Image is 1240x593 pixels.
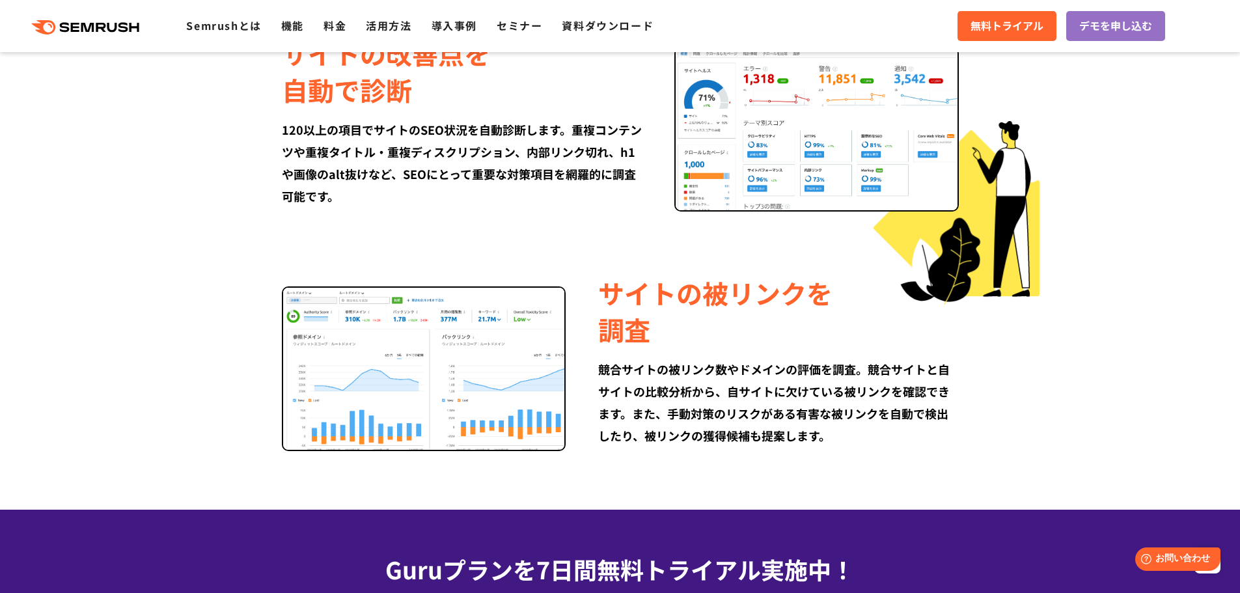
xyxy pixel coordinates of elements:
span: デモを申し込む [1079,18,1152,34]
div: Guruプランを7日間 [279,551,962,586]
span: 無料トライアル実施中！ [597,552,855,586]
div: 120以上の項目でサイトのSEO状況を自動診断します。重複コンテンツや重複タイトル・重複ディスクリプション、内部リンク切れ、h1や画像のalt抜けなど、SEOにとって重要な対策項目を網羅的に調査... [282,118,642,207]
a: Semrushとは [186,18,261,33]
a: セミナー [497,18,542,33]
div: 競合サイトの被リンク数やドメインの評価を調査。競合サイトと自サイトの比較分析から、自サイトに欠けている被リンクを確認できます。また、手動対策のリスクがある有害な被リンクを自動で検出したり、被リン... [598,358,958,447]
div: サイトの被リンクを 調査 [598,275,958,348]
iframe: Help widget launcher [1124,542,1226,579]
a: 資料ダウンロード [562,18,654,33]
div: サイトの改善点を 自動で診断 [282,35,642,108]
a: 活用方法 [366,18,411,33]
a: 無料トライアル [958,11,1056,41]
a: デモを申し込む [1066,11,1165,41]
a: 機能 [281,18,304,33]
a: 導入事例 [432,18,477,33]
span: 無料トライアル [971,18,1043,34]
a: 料金 [324,18,346,33]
